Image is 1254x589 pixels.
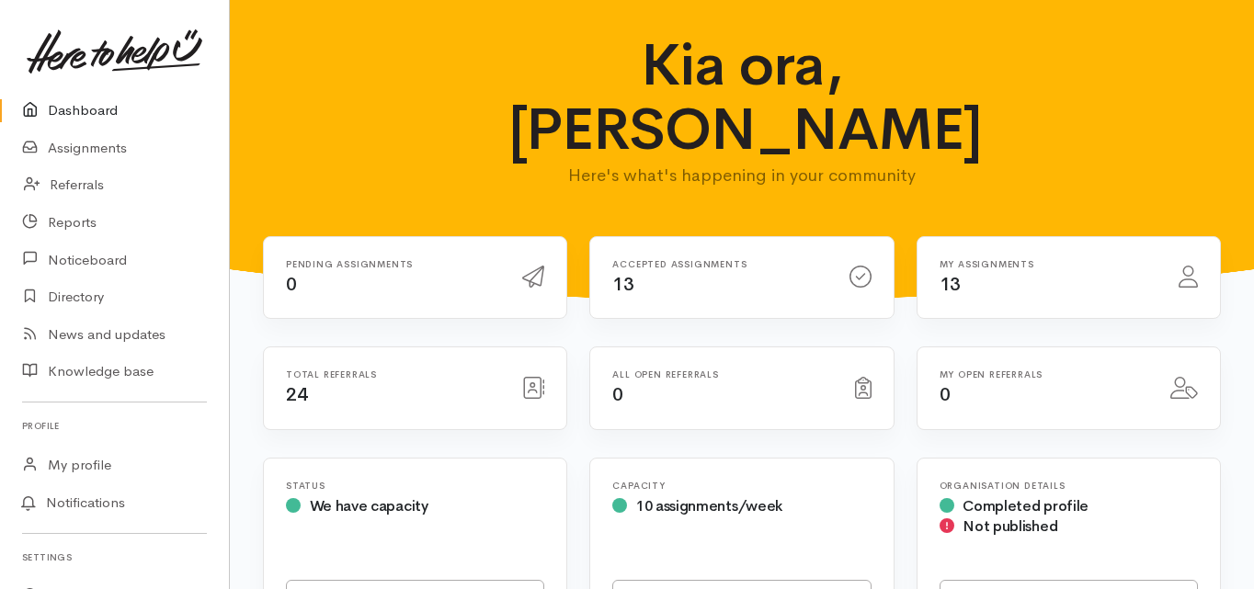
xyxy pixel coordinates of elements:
[508,163,976,188] p: Here's what's happening in your community
[286,383,307,406] span: 24
[963,516,1057,536] span: Not published
[310,496,428,515] span: We have capacity
[940,383,951,406] span: 0
[286,369,500,379] h6: Total referrals
[940,259,1157,269] h6: My assignments
[612,481,871,491] h6: Capacity
[636,496,782,515] span: 10 assignments/week
[963,496,1089,515] span: Completed profile
[286,273,297,296] span: 0
[940,481,1198,491] h6: Organisation Details
[940,369,1148,379] h6: My open referrals
[612,369,832,379] h6: All open referrals
[612,383,623,406] span: 0
[286,259,500,269] h6: Pending assignments
[508,33,976,163] h1: Kia ora, [PERSON_NAME]
[22,413,207,438] h6: Profile
[22,545,207,570] h6: Settings
[286,481,544,491] h6: Status
[940,273,961,296] span: 13
[612,273,633,296] span: 13
[612,259,826,269] h6: Accepted assignments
